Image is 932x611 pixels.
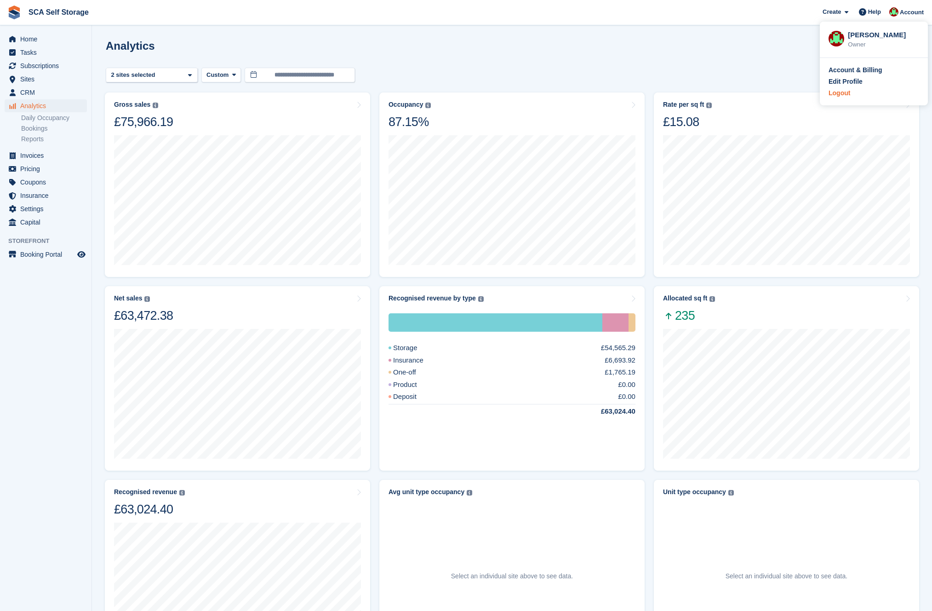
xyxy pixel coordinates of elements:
[829,88,919,98] a: Logout
[389,114,431,130] div: 87.15%
[5,162,87,175] a: menu
[114,294,142,302] div: Net sales
[618,392,635,402] div: £0.00
[21,114,87,122] a: Daily Occupancy
[663,114,712,130] div: £15.08
[20,149,75,162] span: Invoices
[106,40,155,52] h2: Analytics
[629,313,635,332] div: One-off
[425,103,431,108] img: icon-info-grey-7440780725fd019a000dd9b08b2336e03edf1995a4989e88bcd33f0948082b44.svg
[467,490,472,496] img: icon-info-grey-7440780725fd019a000dd9b08b2336e03edf1995a4989e88bcd33f0948082b44.svg
[153,103,158,108] img: icon-info-grey-7440780725fd019a000dd9b08b2336e03edf1995a4989e88bcd33f0948082b44.svg
[5,216,87,229] a: menu
[726,571,847,581] p: Select an individual site above to see data.
[20,86,75,99] span: CRM
[389,101,423,109] div: Occupancy
[451,571,573,581] p: Select an individual site above to see data.
[5,248,87,261] a: menu
[5,149,87,162] a: menu
[25,5,92,20] a: SCA Self Storage
[601,343,635,353] div: £54,565.29
[389,380,439,390] div: Product
[389,294,476,302] div: Recognised revenue by type
[829,65,882,75] div: Account & Billing
[663,308,715,323] span: 235
[179,490,185,496] img: icon-info-grey-7440780725fd019a000dd9b08b2336e03edf1995a4989e88bcd33f0948082b44.svg
[663,294,707,302] div: Allocated sq ft
[389,367,438,378] div: One-off
[21,135,87,144] a: Reports
[20,59,75,72] span: Subscriptions
[5,33,87,46] a: menu
[829,31,844,46] img: Dale Chapman
[5,189,87,202] a: menu
[848,40,919,49] div: Owner
[20,248,75,261] span: Booking Portal
[114,488,177,496] div: Recognised revenue
[823,7,841,17] span: Create
[109,70,159,80] div: 2 sites selected
[829,77,919,86] a: Edit Profile
[663,101,704,109] div: Rate per sq ft
[206,70,229,80] span: Custom
[706,103,712,108] img: icon-info-grey-7440780725fd019a000dd9b08b2336e03edf1995a4989e88bcd33f0948082b44.svg
[114,101,150,109] div: Gross sales
[20,189,75,202] span: Insurance
[5,176,87,189] a: menu
[389,313,602,332] div: Storage
[5,202,87,215] a: menu
[5,86,87,99] a: menu
[579,406,635,417] div: £63,024.40
[20,99,75,112] span: Analytics
[20,216,75,229] span: Capital
[20,202,75,215] span: Settings
[201,68,241,83] button: Custom
[389,355,446,366] div: Insurance
[478,296,484,302] img: icon-info-grey-7440780725fd019a000dd9b08b2336e03edf1995a4989e88bcd33f0948082b44.svg
[829,77,863,86] div: Edit Profile
[144,296,150,302] img: icon-info-grey-7440780725fd019a000dd9b08b2336e03edf1995a4989e88bcd33f0948082b44.svg
[389,343,440,353] div: Storage
[868,7,881,17] span: Help
[114,114,173,130] div: £75,966.19
[829,65,919,75] a: Account & Billing
[5,59,87,72] a: menu
[8,236,91,246] span: Storefront
[5,46,87,59] a: menu
[389,392,439,402] div: Deposit
[829,88,850,98] div: Logout
[76,249,87,260] a: Preview store
[7,6,21,19] img: stora-icon-8386f47178a22dfd0bd8f6a31ec36ba5ce8667c1dd55bd0f319d3a0aa187defe.svg
[602,313,629,332] div: Insurance
[728,490,734,496] img: icon-info-grey-7440780725fd019a000dd9b08b2336e03edf1995a4989e88bcd33f0948082b44.svg
[848,30,919,38] div: [PERSON_NAME]
[5,73,87,86] a: menu
[20,176,75,189] span: Coupons
[20,73,75,86] span: Sites
[618,380,635,390] div: £0.00
[663,488,726,496] div: Unit type occupancy
[114,501,185,517] div: £63,024.40
[21,124,87,133] a: Bookings
[5,99,87,112] a: menu
[20,46,75,59] span: Tasks
[709,296,715,302] img: icon-info-grey-7440780725fd019a000dd9b08b2336e03edf1995a4989e88bcd33f0948082b44.svg
[114,308,173,323] div: £63,472.38
[20,33,75,46] span: Home
[900,8,924,17] span: Account
[20,162,75,175] span: Pricing
[389,488,464,496] div: Avg unit type occupancy
[605,355,635,366] div: £6,693.92
[605,367,635,378] div: £1,765.19
[889,7,898,17] img: Dale Chapman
